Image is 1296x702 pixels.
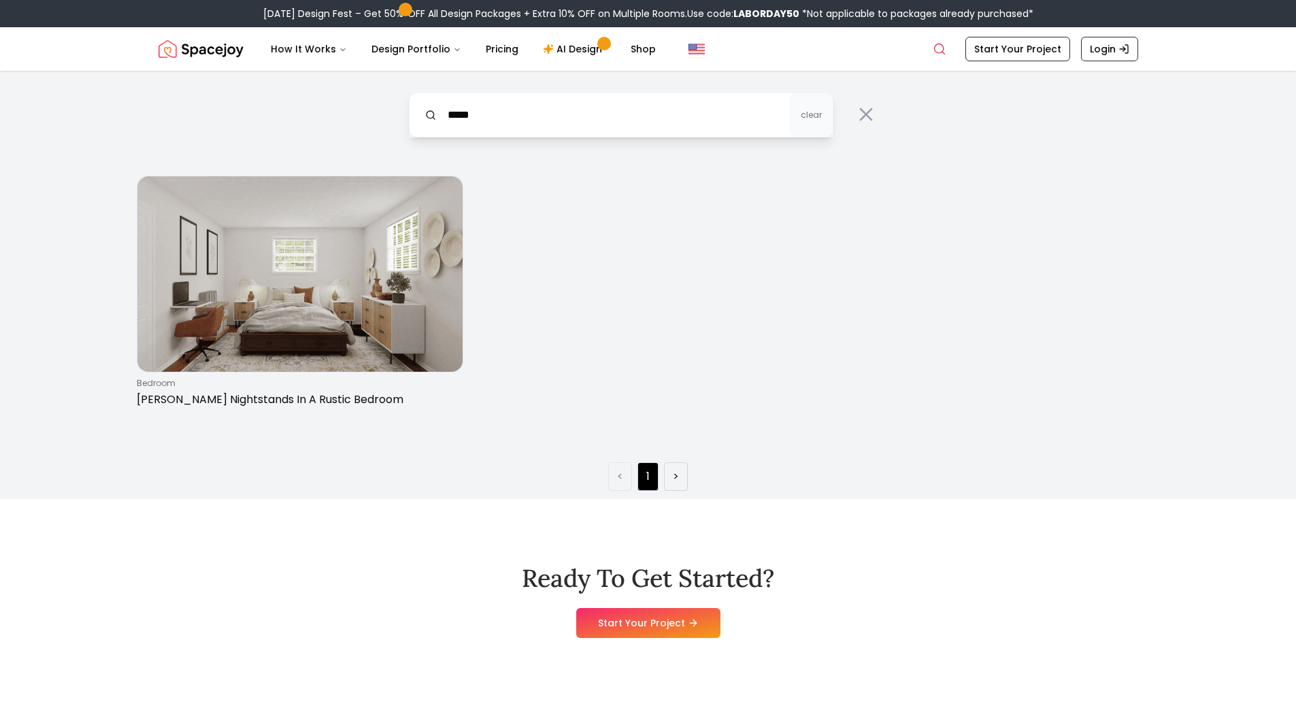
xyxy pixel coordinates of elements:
p: [PERSON_NAME] Nightstands In A Rustic Bedroom [137,392,458,408]
b: LABORDAY50 [733,7,799,20]
div: [DATE] Design Fest – Get 50% OFF All Design Packages + Extra 10% OFF on Multiple Rooms. [263,7,1033,20]
a: Start Your Project [965,37,1070,61]
p: bedroom [137,378,458,389]
a: Login [1081,37,1138,61]
span: *Not applicable to packages already purchased* [799,7,1033,20]
a: Start Your Project [576,608,720,638]
img: Quinn Wood Nightstands In A Rustic Bedroom [137,176,463,372]
a: Next page [673,468,679,485]
ul: Pagination [608,462,688,491]
img: Spacejoy Logo [159,35,244,63]
span: clear [801,110,822,121]
button: How It Works [260,35,358,63]
a: Spacejoy [159,35,244,63]
button: clear [790,93,833,138]
h2: Ready To Get Started? [522,564,774,592]
button: Design Portfolio [361,35,472,63]
nav: Global [159,27,1138,71]
a: Shop [620,35,667,63]
a: Pricing [475,35,529,63]
a: Previous page [617,468,623,485]
a: AI Design [532,35,617,63]
nav: Main [260,35,667,63]
a: Quinn Wood Nightstands In A Rustic Bedroombedroom[PERSON_NAME] Nightstands In A Rustic Bedroom [137,176,463,413]
img: United States [688,41,705,57]
span: Use code: [687,7,799,20]
a: Page 1 is your current page [646,468,650,485]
